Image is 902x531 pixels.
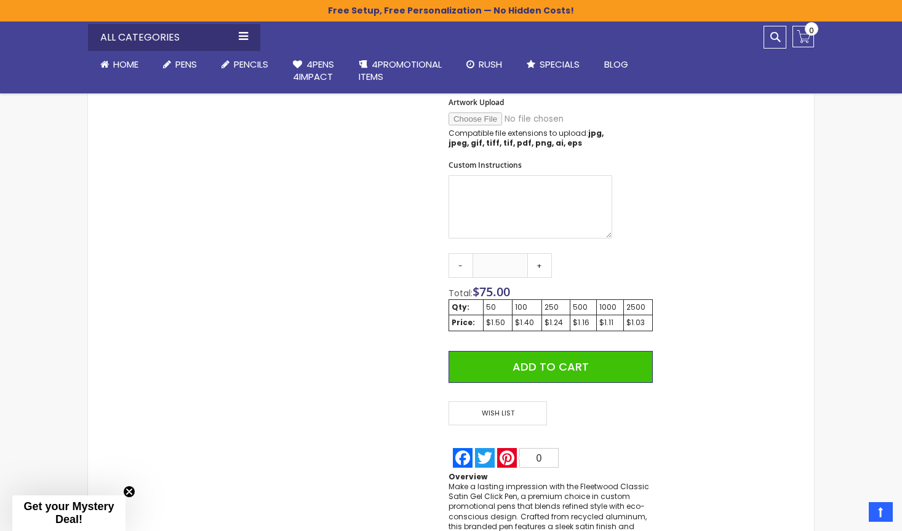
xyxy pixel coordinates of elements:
[359,58,442,83] span: 4PROMOTIONAL ITEMS
[479,283,510,300] span: 75.00
[792,26,814,47] a: 0
[449,253,473,278] a: -
[88,24,260,51] div: All Categories
[527,253,552,278] a: +
[473,283,510,300] span: $
[449,160,522,170] span: Custom Instructions
[486,302,510,312] div: 50
[540,58,580,71] span: Specials
[599,302,621,312] div: 1000
[449,471,487,482] strong: Overview
[452,448,474,468] a: Facebook
[474,448,496,468] a: Twitter
[515,302,539,312] div: 100
[537,453,542,463] span: 0
[513,359,589,374] span: Add to Cart
[454,51,514,78] a: Rush
[449,97,504,108] span: Artwork Upload
[496,448,560,468] a: Pinterest0
[486,318,510,328] div: $1.50
[452,317,475,328] strong: Price:
[515,318,539,328] div: $1.40
[869,502,893,522] a: Top
[449,287,473,299] span: Total:
[514,51,592,78] a: Specials
[479,58,502,71] span: Rush
[23,500,114,525] span: Get your Mystery Deal!
[113,58,138,71] span: Home
[88,51,151,78] a: Home
[626,318,650,328] div: $1.03
[545,302,567,312] div: 250
[123,486,135,498] button: Close teaser
[281,51,346,91] a: 4Pens4impact
[12,495,126,531] div: Get your Mystery Deal!Close teaser
[234,58,268,71] span: Pencils
[599,318,621,328] div: $1.11
[449,401,547,425] span: Wish List
[573,302,594,312] div: 500
[592,51,641,78] a: Blog
[809,25,814,36] span: 0
[293,58,334,83] span: 4Pens 4impact
[626,302,650,312] div: 2500
[151,51,209,78] a: Pens
[449,128,604,148] strong: jpg, jpeg, gif, tiff, tif, pdf, png, ai, eps
[545,318,567,328] div: $1.24
[573,318,594,328] div: $1.16
[449,128,612,148] p: Compatible file extensions to upload:
[604,58,628,71] span: Blog
[209,51,281,78] a: Pencils
[175,58,197,71] span: Pens
[449,401,551,425] a: Wish List
[449,351,653,383] button: Add to Cart
[346,51,454,91] a: 4PROMOTIONALITEMS
[452,302,469,312] strong: Qty:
